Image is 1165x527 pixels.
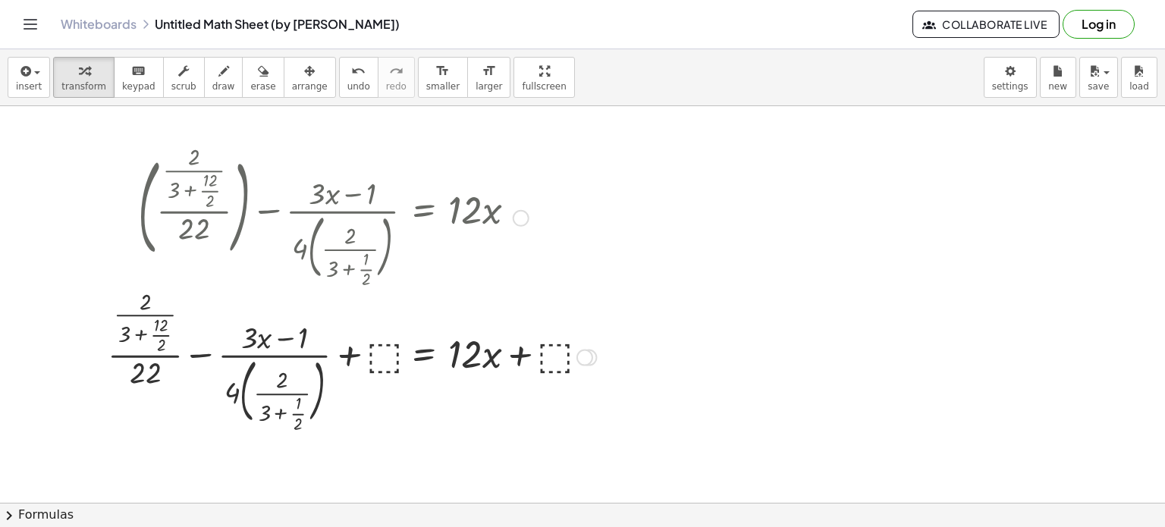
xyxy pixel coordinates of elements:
[1040,57,1076,98] button: new
[522,81,566,92] span: fullscreen
[925,17,1047,31] span: Collaborate Live
[212,81,235,92] span: draw
[418,57,468,98] button: format_sizesmaller
[378,57,415,98] button: redoredo
[1048,81,1067,92] span: new
[389,62,404,80] i: redo
[339,57,378,98] button: undoundo
[204,57,243,98] button: draw
[992,81,1028,92] span: settings
[912,11,1060,38] button: Collaborate Live
[242,57,284,98] button: erase
[250,81,275,92] span: erase
[351,62,366,80] i: undo
[131,62,146,80] i: keyboard
[1063,10,1135,39] button: Log in
[1121,57,1157,98] button: load
[61,81,106,92] span: transform
[114,57,164,98] button: keyboardkeypad
[163,57,205,98] button: scrub
[426,81,460,92] span: smaller
[482,62,496,80] i: format_size
[1088,81,1109,92] span: save
[476,81,502,92] span: larger
[18,12,42,36] button: Toggle navigation
[292,81,328,92] span: arrange
[8,57,50,98] button: insert
[284,57,336,98] button: arrange
[53,57,115,98] button: transform
[1079,57,1118,98] button: save
[467,57,510,98] button: format_sizelarger
[386,81,407,92] span: redo
[984,57,1037,98] button: settings
[16,81,42,92] span: insert
[171,81,196,92] span: scrub
[347,81,370,92] span: undo
[61,17,137,32] a: Whiteboards
[513,57,574,98] button: fullscreen
[122,81,155,92] span: keypad
[435,62,450,80] i: format_size
[1129,81,1149,92] span: load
